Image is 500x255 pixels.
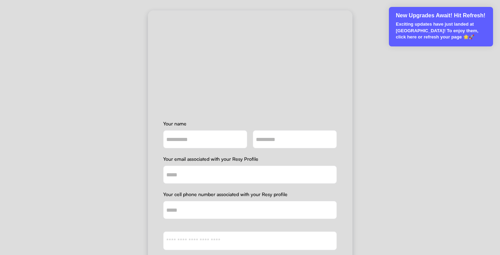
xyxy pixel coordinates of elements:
img: yH5BAEAAAAALAAAAAABAAEAAAIBRAA7 [215,26,285,95]
div: Your name [163,121,337,126]
p: Exciting updates have just landed at [GEOGRAPHIC_DATA]! To enjoy them, click here or refresh your... [396,21,487,40]
div: Your email associated with your Resy Profile [163,157,337,161]
div: Your cell phone number associated with your Resy profile [163,192,337,197]
p: New Upgrades Await! Hit Refresh! [396,12,487,19]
